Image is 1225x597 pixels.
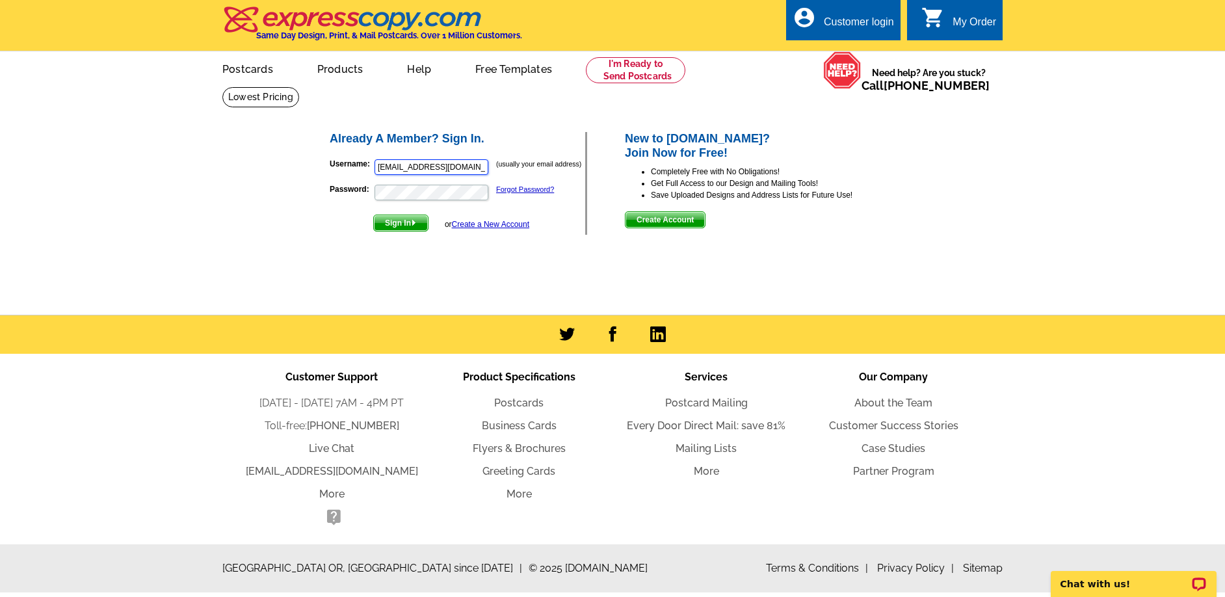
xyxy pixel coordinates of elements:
[452,220,529,229] a: Create a New Account
[877,562,954,574] a: Privacy Policy
[222,16,522,40] a: Same Day Design, Print, & Mail Postcards. Over 1 Million Customers.
[651,178,897,189] li: Get Full Access to our Design and Mailing Tools!
[246,465,418,477] a: [EMAIL_ADDRESS][DOMAIN_NAME]
[862,442,925,455] a: Case Studies
[823,51,862,89] img: help
[202,53,294,83] a: Postcards
[285,371,378,383] span: Customer Support
[859,371,928,383] span: Our Company
[445,219,529,230] div: or
[829,419,958,432] a: Customer Success Stories
[793,6,816,29] i: account_circle
[685,371,728,383] span: Services
[766,562,868,574] a: Terms & Conditions
[627,419,785,432] a: Every Door Direct Mail: save 81%
[494,397,544,409] a: Postcards
[694,465,719,477] a: More
[373,215,428,232] button: Sign In
[496,185,554,193] a: Forgot Password?
[921,14,996,31] a: shopping_cart My Order
[529,561,648,576] span: © 2025 [DOMAIN_NAME]
[309,442,354,455] a: Live Chat
[921,6,945,29] i: shopping_cart
[665,397,748,409] a: Postcard Mailing
[853,465,934,477] a: Partner Program
[330,158,373,170] label: Username:
[482,419,557,432] a: Business Cards
[319,488,345,500] a: More
[963,562,1003,574] a: Sitemap
[454,53,573,83] a: Free Templates
[222,561,522,576] span: [GEOGRAPHIC_DATA] OR, [GEOGRAPHIC_DATA] since [DATE]
[793,14,894,31] a: account_circle Customer login
[473,442,566,455] a: Flyers & Brochures
[386,53,452,83] a: Help
[824,16,894,34] div: Customer login
[625,211,705,228] button: Create Account
[330,132,585,146] h2: Already A Member? Sign In.
[884,79,990,92] a: [PHONE_NUMBER]
[482,465,555,477] a: Greeting Cards
[238,395,425,411] li: [DATE] - [DATE] 7AM - 4PM PT
[256,31,522,40] h4: Same Day Design, Print, & Mail Postcards. Over 1 Million Customers.
[330,183,373,195] label: Password:
[651,166,897,178] li: Completely Free with No Obligations!
[862,66,996,92] span: Need help? Are you stuck?
[953,16,996,34] div: My Order
[626,212,705,228] span: Create Account
[507,488,532,500] a: More
[411,220,417,226] img: button-next-arrow-white.png
[463,371,575,383] span: Product Specifications
[854,397,932,409] a: About the Team
[1042,556,1225,597] iframe: LiveChat chat widget
[238,418,425,434] li: Toll-free:
[296,53,384,83] a: Products
[651,189,897,201] li: Save Uploaded Designs and Address Lists for Future Use!
[374,215,428,231] span: Sign In
[862,79,990,92] span: Call
[307,419,399,432] a: [PHONE_NUMBER]
[496,160,581,168] small: (usually your email address)
[625,132,897,160] h2: New to [DOMAIN_NAME]? Join Now for Free!
[676,442,737,455] a: Mailing Lists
